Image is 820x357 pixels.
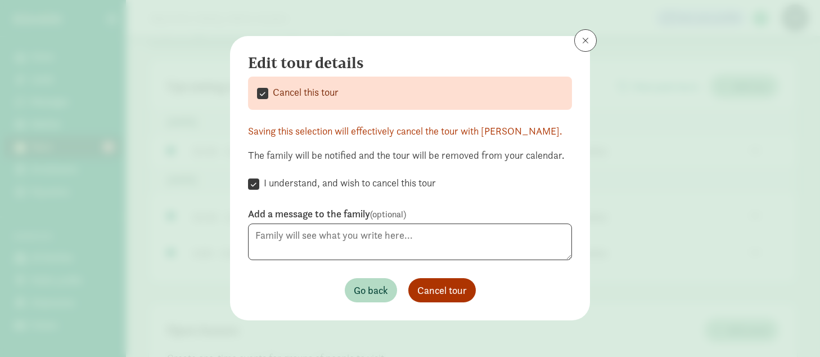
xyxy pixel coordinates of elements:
[248,148,572,163] div: The family will be notified and the tour will be removed from your calendar.
[417,283,467,298] span: Cancel tour
[248,123,572,139] div: Saving this selection will effectively cancel the tour with [PERSON_NAME].
[764,303,820,357] iframe: Chat Widget
[248,207,572,221] label: Add a message to the family
[268,86,339,99] label: Cancel this tour
[354,283,388,298] span: Go back
[259,176,436,190] label: I understand, and wish to cancel this tour
[345,278,397,302] button: Go back
[370,208,406,220] span: (optional)
[248,54,563,72] h4: Edit tour details
[408,278,476,302] button: Cancel tour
